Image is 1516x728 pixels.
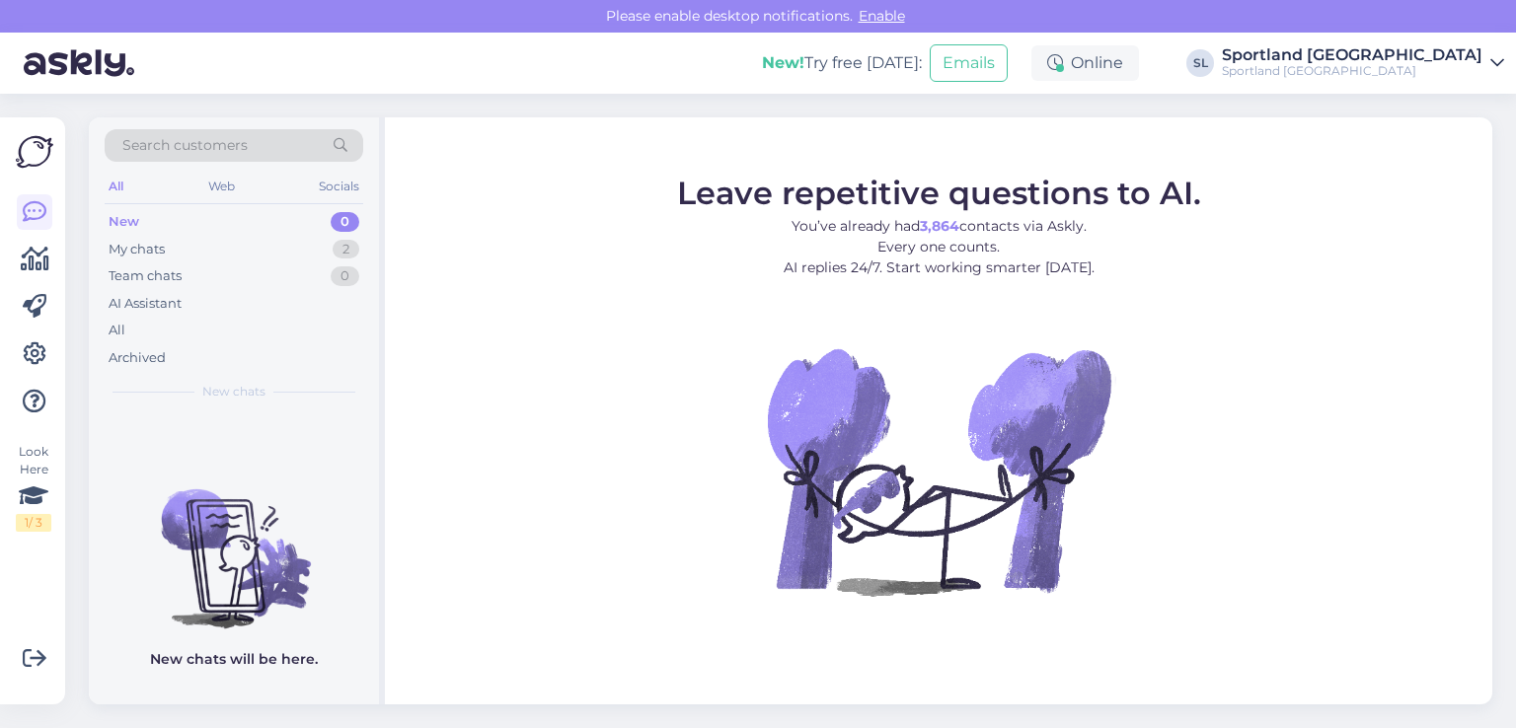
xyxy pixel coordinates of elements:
b: New! [762,53,804,72]
div: Archived [109,348,166,368]
span: Search customers [122,135,248,156]
p: You’ve already had contacts via Askly. Every one counts. AI replies 24/7. Start working smarter [... [677,215,1201,277]
div: Try free [DATE]: [762,51,922,75]
div: 0 [331,266,359,286]
div: Sportland [GEOGRAPHIC_DATA] [1222,47,1482,63]
div: All [109,321,125,340]
img: Askly Logo [16,133,53,171]
a: Sportland [GEOGRAPHIC_DATA]Sportland [GEOGRAPHIC_DATA] [1222,47,1504,79]
b: 3,864 [920,216,959,234]
div: SL [1186,49,1214,77]
div: Socials [315,174,363,199]
span: New chats [202,383,265,400]
img: No chats [89,454,379,631]
div: Sportland [GEOGRAPHIC_DATA] [1222,63,1482,79]
div: All [105,174,127,199]
img: No Chat active [761,293,1116,648]
p: New chats will be here. [150,649,318,670]
div: 2 [333,240,359,259]
button: Emails [930,44,1008,82]
div: My chats [109,240,165,259]
div: AI Assistant [109,294,182,314]
span: Enable [853,7,911,25]
div: 0 [331,212,359,232]
div: New [109,212,139,232]
span: Leave repetitive questions to AI. [677,173,1201,211]
div: Web [204,174,239,199]
div: Team chats [109,266,182,286]
div: 1 / 3 [16,514,51,532]
div: Look Here [16,443,51,532]
div: Online [1031,45,1139,81]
